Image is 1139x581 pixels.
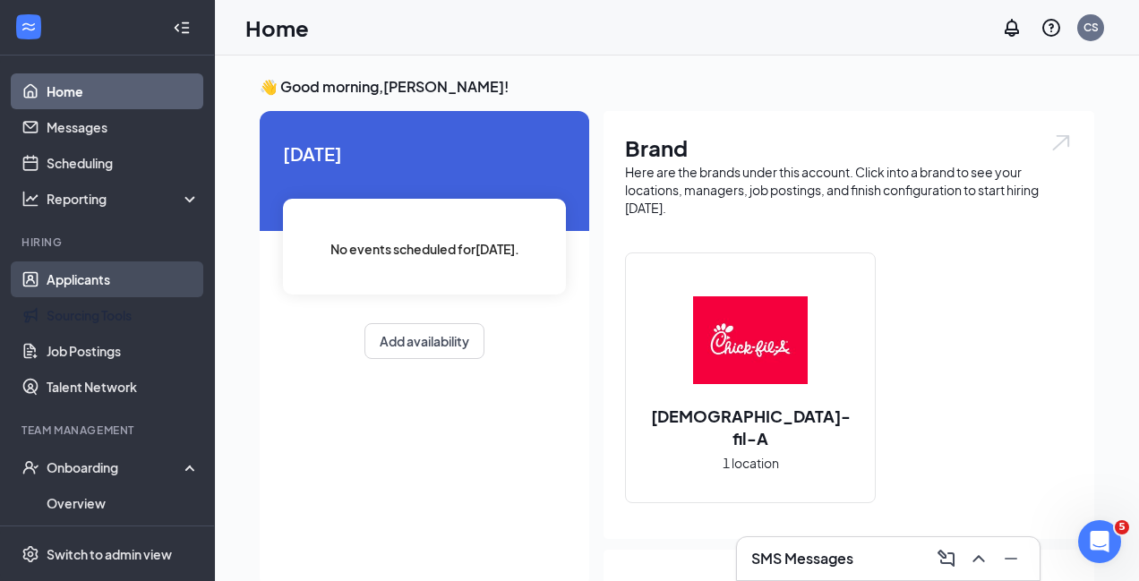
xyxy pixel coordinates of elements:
[47,521,200,557] a: E-Verify
[1001,17,1023,38] svg: Notifications
[47,369,200,405] a: Talent Network
[47,545,172,563] div: Switch to admin view
[1083,20,1099,35] div: CS
[936,548,957,569] svg: ComposeMessage
[932,544,961,573] button: ComposeMessage
[1049,132,1073,153] img: open.6027fd2a22e1237b5b06.svg
[21,423,196,438] div: Team Management
[21,458,39,476] svg: UserCheck
[364,323,484,359] button: Add availability
[330,239,519,259] span: No events scheduled for [DATE] .
[47,485,200,521] a: Overview
[21,235,196,250] div: Hiring
[625,132,1073,163] h1: Brand
[693,283,808,397] img: Chick-fil-A
[1041,17,1062,38] svg: QuestionInfo
[21,545,39,563] svg: Settings
[964,544,993,573] button: ChevronUp
[47,261,200,297] a: Applicants
[245,13,309,43] h1: Home
[283,140,566,167] span: [DATE]
[723,453,779,473] span: 1 location
[260,77,1094,97] h3: 👋 Good morning, [PERSON_NAME] !
[173,19,191,37] svg: Collapse
[751,549,853,568] h3: SMS Messages
[625,163,1073,217] div: Here are the brands under this account. Click into a brand to see your locations, managers, job p...
[47,458,184,476] div: Onboarding
[1078,520,1121,563] iframe: Intercom live chat
[47,190,201,208] div: Reporting
[20,18,38,36] svg: WorkstreamLogo
[47,109,200,145] a: Messages
[21,190,39,208] svg: Analysis
[47,73,200,109] a: Home
[1115,520,1129,534] span: 5
[997,544,1025,573] button: Minimize
[968,548,989,569] svg: ChevronUp
[47,333,200,369] a: Job Postings
[47,145,200,181] a: Scheduling
[47,297,200,333] a: Sourcing Tools
[1000,548,1022,569] svg: Minimize
[626,405,875,449] h2: [DEMOGRAPHIC_DATA]-fil-A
